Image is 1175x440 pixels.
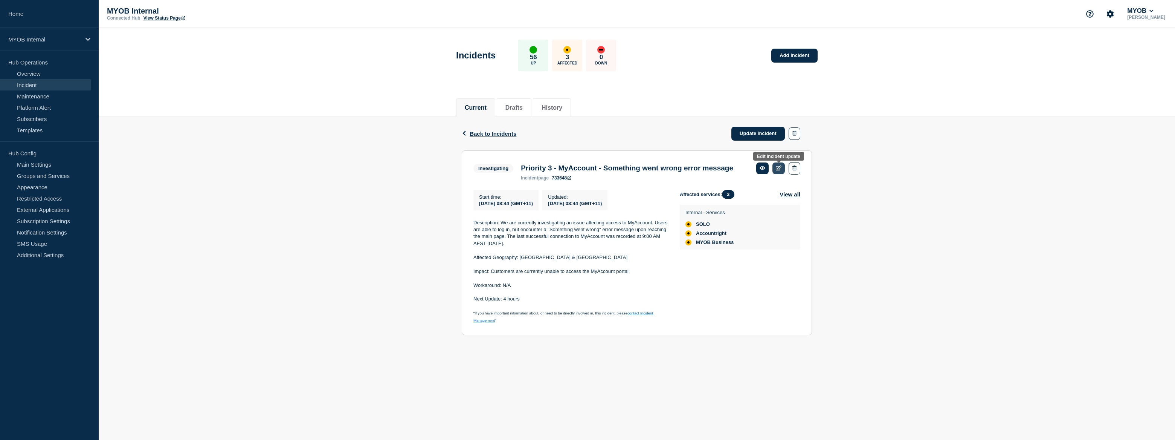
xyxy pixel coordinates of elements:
p: Updated : [548,194,602,200]
p: Start time : [479,194,533,200]
p: [PERSON_NAME] [1126,15,1167,20]
a: View Status Page [143,15,185,21]
p: Internal - Services [685,210,734,215]
p: Connected Hub [107,15,140,21]
p: 0 [600,54,603,61]
div: [DATE] 08:44 (GMT+11) [548,200,602,206]
div: down [597,46,605,54]
a: 733648 [552,175,571,181]
a: contact Incident Management [473,311,654,322]
div: affected [685,230,691,236]
span: Affected services: [680,190,738,199]
p: Up [531,61,536,65]
p: Affected Geography: [GEOGRAPHIC_DATA] & [GEOGRAPHIC_DATA] [473,254,668,261]
span: incident [521,175,538,181]
button: Drafts [505,104,523,111]
p: Workaround: N/A [473,282,668,289]
p: 3 [566,54,569,61]
p: Down [595,61,607,65]
div: Edit incident update [757,154,800,159]
span: 3 [722,190,734,199]
button: History [542,104,562,111]
p: 56 [530,54,537,61]
div: affected [563,46,571,54]
span: MYOB Business [696,239,734,245]
span: Back to Incidents [470,130,516,137]
button: Current [465,104,487,111]
span: Accountright [696,230,726,236]
button: Support [1082,6,1098,22]
span: " [495,318,496,322]
div: affected [685,221,691,227]
p: MYOB Internal [8,36,81,43]
span: Investigating [473,164,513,173]
h3: Priority 3 - MyAccount - Something went wrong error message [521,164,733,172]
a: Update incident [731,127,785,141]
button: Account settings [1102,6,1118,22]
div: up [530,46,537,54]
p: Impact: Customers are currently unable to access the MyAccount portal. [473,268,668,275]
button: Back to Incidents [462,130,516,137]
button: MYOB [1126,7,1155,15]
h1: Incidents [456,50,496,61]
p: Affected [557,61,577,65]
span: "If you have important information about, or need to be directly involved in, this incident, please [473,311,627,315]
p: Description: We are currently investigating an issue affecting access to MyAccount. Users are abl... [473,219,668,247]
span: [DATE] 08:44 (GMT+11) [479,201,533,206]
button: View all [780,190,800,199]
div: affected [685,239,691,245]
p: Next Update: 4 hours [473,296,668,302]
a: Add incident [771,49,818,63]
p: MYOB Internal [107,7,258,15]
p: page [521,175,549,181]
span: SOLO [696,221,710,227]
